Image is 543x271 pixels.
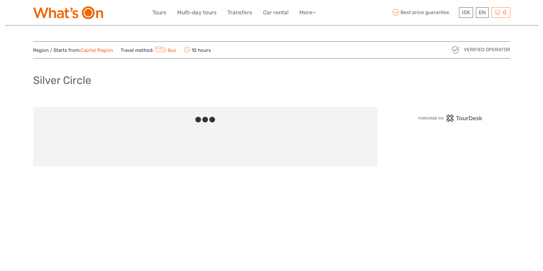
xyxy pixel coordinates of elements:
img: What's On [33,6,103,19]
span: Region / Starts from: [33,47,113,54]
a: Bus [154,47,177,53]
h1: Silver Circle [33,74,91,87]
span: ISK [462,9,470,16]
img: PurchaseViaTourDesk.png [418,114,483,122]
span: 10 hours [184,45,211,54]
span: Verified Operator [464,46,510,53]
div: EN [476,7,489,18]
img: verified_operator_grey_128.png [450,45,461,55]
a: Multi-day tours [177,8,217,17]
a: Capital Region [80,47,113,53]
a: More [299,8,316,17]
span: Best price guarantee [391,7,457,18]
a: Tours [152,8,166,17]
span: 0 [502,9,507,16]
a: Transfers [227,8,252,17]
span: Travel method: [121,45,177,54]
a: Car rental [263,8,289,17]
